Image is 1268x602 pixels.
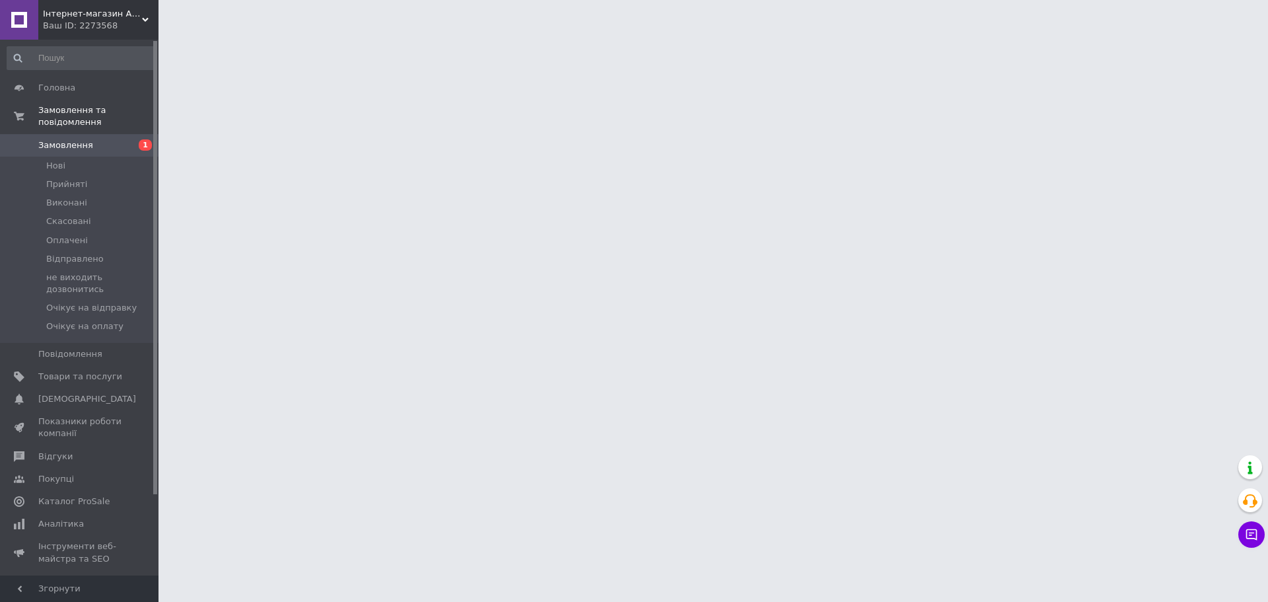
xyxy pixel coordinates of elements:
span: Відгуки [38,451,73,463]
span: Повідомлення [38,348,102,360]
input: Пошук [7,46,156,70]
button: Чат з покупцем [1238,521,1265,548]
span: Товари та послуги [38,371,122,383]
span: Покупці [38,473,74,485]
span: Оплачені [46,235,88,246]
span: Замовлення [38,139,93,151]
span: Аналітика [38,518,84,530]
span: Очікує на оплату [46,320,123,332]
span: Прийняті [46,178,87,190]
span: Показники роботи компанії [38,416,122,439]
span: Замовлення та повідомлення [38,104,158,128]
div: Ваш ID: 2273568 [43,20,158,32]
span: Відправлено [46,253,104,265]
span: Скасовані [46,215,91,227]
span: Нові [46,160,65,172]
span: не виходить дозвонитись [46,272,155,295]
span: Інструменти веб-майстра та SEO [38,541,122,564]
span: Очікує на відправку [46,302,137,314]
span: 1 [139,139,152,151]
span: Виконані [46,197,87,209]
span: [DEMOGRAPHIC_DATA] [38,393,136,405]
span: Інтернет-магазин Army-Store: Берці армії США [43,8,142,20]
span: Каталог ProSale [38,496,110,508]
span: Головна [38,82,75,94]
